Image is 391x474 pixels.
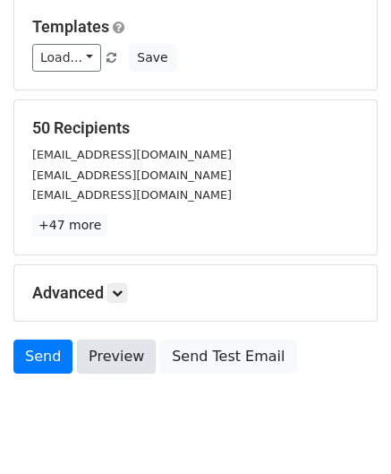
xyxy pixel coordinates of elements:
a: Load... [32,44,101,72]
button: Save [129,44,175,72]
iframe: Chat Widget [302,388,391,474]
h5: Advanced [32,283,359,303]
a: Send Test Email [160,340,296,374]
a: +47 more [32,214,107,237]
h5: 50 Recipients [32,118,359,138]
a: Send [13,340,72,374]
a: Templates [32,17,109,36]
small: [EMAIL_ADDRESS][DOMAIN_NAME] [32,188,232,202]
small: [EMAIL_ADDRESS][DOMAIN_NAME] [32,148,232,161]
a: Preview [77,340,156,374]
small: [EMAIL_ADDRESS][DOMAIN_NAME] [32,168,232,182]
